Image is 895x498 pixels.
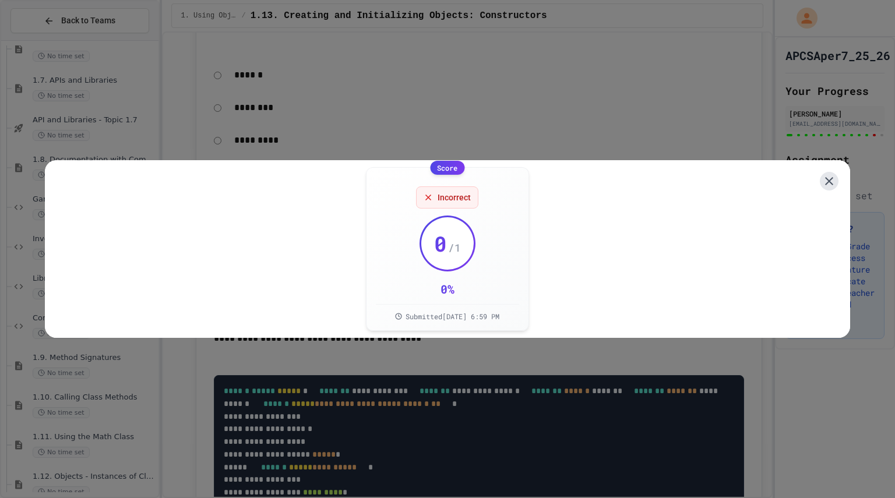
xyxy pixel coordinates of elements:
[441,281,454,297] div: 0 %
[448,239,461,256] span: / 1
[434,232,447,255] span: 0
[406,312,499,321] span: Submitted [DATE] 6:59 PM
[438,192,471,203] span: Incorrect
[430,161,464,175] div: Score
